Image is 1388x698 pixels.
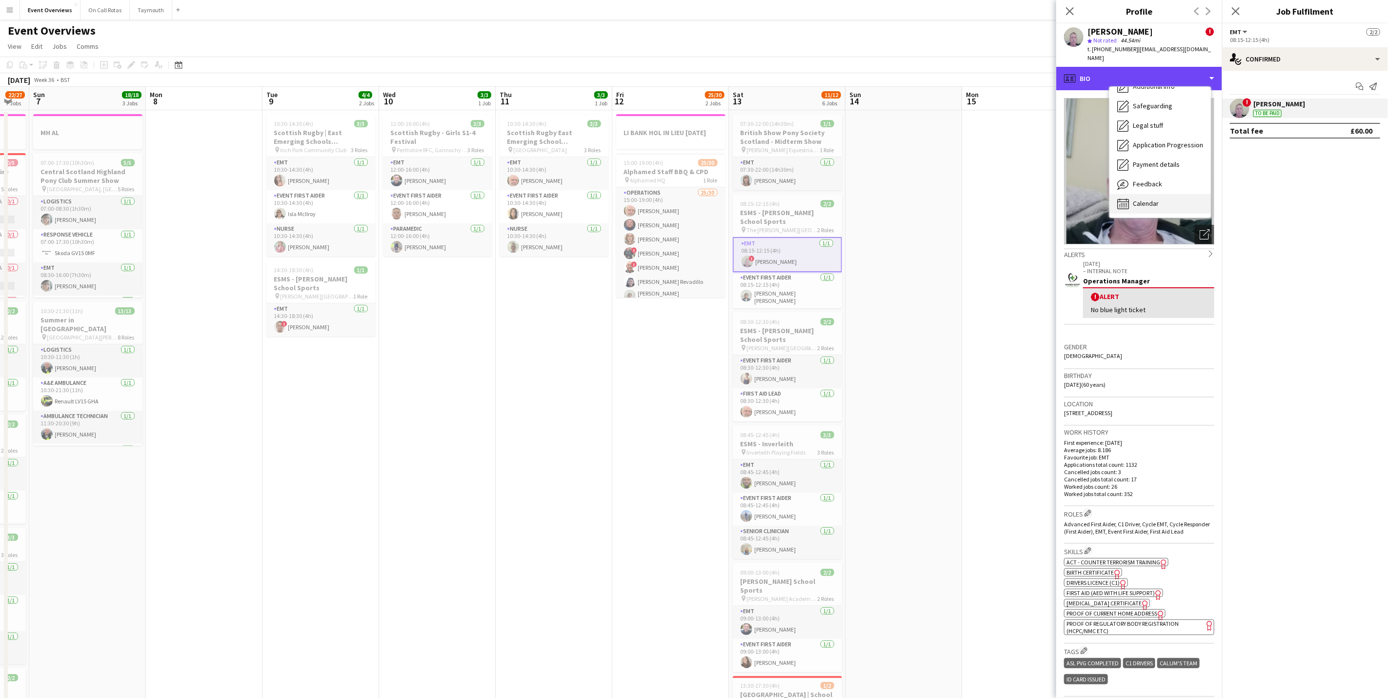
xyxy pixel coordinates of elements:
[733,425,842,559] div: 08:45-12:45 (4h)3/3ESMS - Inverleith Inverleith Playing Fields3 RolesEMT1/108:45-12:45 (4h)[PERSO...
[733,563,842,672] app-job-card: 09:00-13:00 (4h)2/2[PERSON_NAME] School Sports [PERSON_NAME] Academy Playing Fields2 RolesEMT1/10...
[122,91,141,99] span: 18/18
[150,90,162,99] span: Mon
[383,128,492,146] h3: Scottish Rugby - Girls S1-4 Festival
[478,100,491,107] div: 1 Job
[747,146,820,154] span: [PERSON_NAME] Equestrian Centre
[266,223,376,257] app-card-role: Nurse1/110:30-14:30 (4h)[PERSON_NAME]
[1064,352,1122,359] span: [DEMOGRAPHIC_DATA]
[5,91,25,99] span: 22/27
[616,153,725,298] app-job-card: 15:00-19:00 (4h)25/30Alphamed Staff BBQ & CPD Alphamed HQ1 RoleOperations25/3015:00-19:00 (4h)[PE...
[1064,468,1214,476] p: Cancelled jobs count: 3
[383,114,492,257] app-job-card: 12:00-16:00 (4h)3/3Scottish Rugby - Girls S1-4 Festival Perthshire RFC, Gannochy Sports Pavilion3...
[616,114,725,149] div: LI BANK HOL IN LIEU [DATE]
[741,569,780,576] span: 09:00-13:00 (4h)
[818,449,834,456] span: 3 Roles
[266,260,376,337] div: 14:30-18:30 (4h)1/1ESMS - [PERSON_NAME] School Sports [PERSON_NAME][GEOGRAPHIC_DATA]1 RoleEMT1/11...
[77,42,99,51] span: Comms
[1230,28,1249,36] button: EMT
[1222,47,1388,71] div: Confirmed
[33,114,142,149] div: MH AL
[1133,199,1159,208] span: Calendar
[500,223,609,257] app-card-role: Nurse1/110:30-14:30 (4h)[PERSON_NAME]
[1109,77,1211,97] div: Additional info
[1064,98,1214,244] img: Crew avatar or photo
[1066,599,1142,607] span: [MEDICAL_DATA] Certificate
[741,431,780,439] span: 08:45-12:45 (4h)
[733,208,842,226] h3: ESMS - [PERSON_NAME] School Sports
[4,534,18,541] span: 3/3
[733,326,842,344] h3: ESMS - [PERSON_NAME] School Sports
[115,307,135,315] span: 13/13
[733,114,842,190] app-job-card: 07:30-22:00 (14h30m)1/1British Show Pony Society Scotland - Midterm Show [PERSON_NAME] Equestrian...
[500,157,609,190] app-card-role: EMT1/110:30-14:30 (4h)[PERSON_NAME]
[821,120,834,127] span: 1/1
[1109,116,1211,136] div: Legal stuff
[1091,292,1207,301] div: Alert
[266,128,376,146] h3: Scottish Rugby | East Emerging Schools Championships | [GEOGRAPHIC_DATA]
[1206,27,1214,36] span: !
[1133,82,1175,91] span: Additional info
[733,577,842,595] h3: [PERSON_NAME] School Sports
[1243,98,1251,107] span: !
[1,447,18,454] span: 2 Roles
[118,334,135,341] span: 8 Roles
[1064,546,1214,556] h3: Skills
[4,674,18,681] span: 2/2
[33,153,142,298] app-job-card: 07:00-17:30 (10h30m)5/5Central Scotland Highland Pony Club Summer Show [GEOGRAPHIC_DATA], [GEOGRA...
[382,96,396,107] span: 10
[148,96,162,107] span: 8
[1133,140,1203,149] span: Application Progression
[1083,267,1214,275] p: – INTERNAL NOTE
[1064,428,1214,437] h3: Work history
[624,159,664,166] span: 15:00-19:00 (4h)
[1133,101,1172,110] span: Safeguarding
[500,128,609,146] h3: Scottish Rugby East Emerging School Championships | Meggetland
[33,316,142,333] h3: Summer in [GEOGRAPHIC_DATA]
[468,146,484,154] span: 3 Roles
[705,100,724,107] div: 2 Jobs
[32,76,57,83] span: Week 36
[733,90,744,99] span: Sat
[1367,28,1380,36] span: 2/2
[1109,136,1211,155] div: Application Progression
[1,334,18,341] span: 2 Roles
[282,321,287,327] span: !
[130,0,172,20] button: Taymouth
[1064,371,1214,380] h3: Birthday
[281,146,347,154] span: Inch Park Community Club
[821,318,834,325] span: 2/2
[733,526,842,559] app-card-role: Senior Clinician1/108:45-12:45 (4h)[PERSON_NAME]
[820,146,834,154] span: 1 Role
[584,146,601,154] span: 3 Roles
[33,344,142,378] app-card-role: Logistics1/110:30-11:30 (1h)[PERSON_NAME]
[1064,399,1214,408] h3: Location
[500,114,609,257] div: 10:30-14:30 (4h)3/3Scottish Rugby East Emerging School Championships | Meggetland [GEOGRAPHIC_DAT...
[587,120,601,127] span: 3/3
[1087,45,1138,53] span: t. [PHONE_NUMBER]
[52,42,67,51] span: Jobs
[1064,508,1214,519] h3: Roles
[594,91,608,99] span: 3/3
[966,90,979,99] span: Mon
[33,167,142,185] h3: Central Scotland Highland Pony Club Summer Show
[747,449,806,456] span: Inverleith Playing Fields
[704,177,718,184] span: 1 Role
[1066,558,1160,566] span: ACT - Counter Terrorism Training
[1064,409,1112,417] span: [STREET_ADDRESS]
[741,318,780,325] span: 08:30-12:30 (4h)
[821,431,834,439] span: 3/3
[1064,520,1210,535] span: Advanced First Aider, C1 Driver, Cycle EMT, Cycle Responder (First Aider), EMT, Event First Aider...
[705,91,724,99] span: 25/30
[1066,569,1114,576] span: Birth Certificate
[1064,483,1214,490] p: Worked jobs count: 26
[383,157,492,190] app-card-role: EMT1/112:00-16:00 (4h)[PERSON_NAME]
[274,266,314,274] span: 14:30-18:30 (4h)
[1222,5,1388,18] h3: Job Fulfilment
[1230,126,1263,136] div: Total fee
[822,91,841,99] span: 11/12
[33,444,142,548] app-card-role: Event First Aider6/6
[616,90,624,99] span: Fri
